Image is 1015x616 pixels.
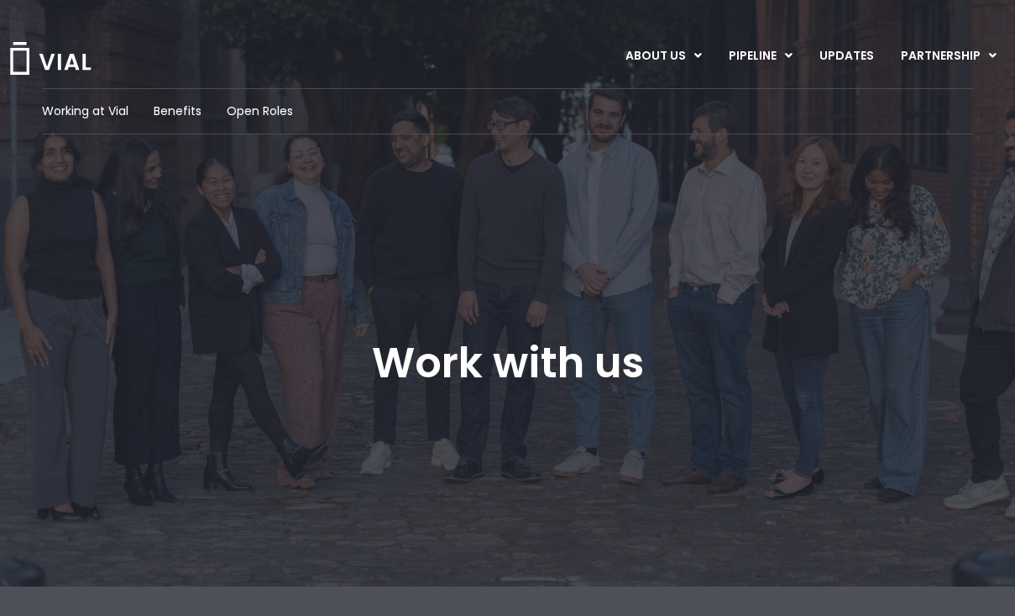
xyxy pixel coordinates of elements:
a: UPDATES [806,42,887,71]
a: Benefits [154,103,201,120]
a: Working at Vial [42,103,128,120]
img: Vial Logo [8,42,92,75]
h1: Work with us [372,339,644,387]
a: ABOUT USMenu Toggle [612,42,714,71]
a: Open Roles [227,103,293,120]
a: PIPELINEMenu Toggle [715,42,805,71]
a: PARTNERSHIPMenu Toggle [887,42,1010,71]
